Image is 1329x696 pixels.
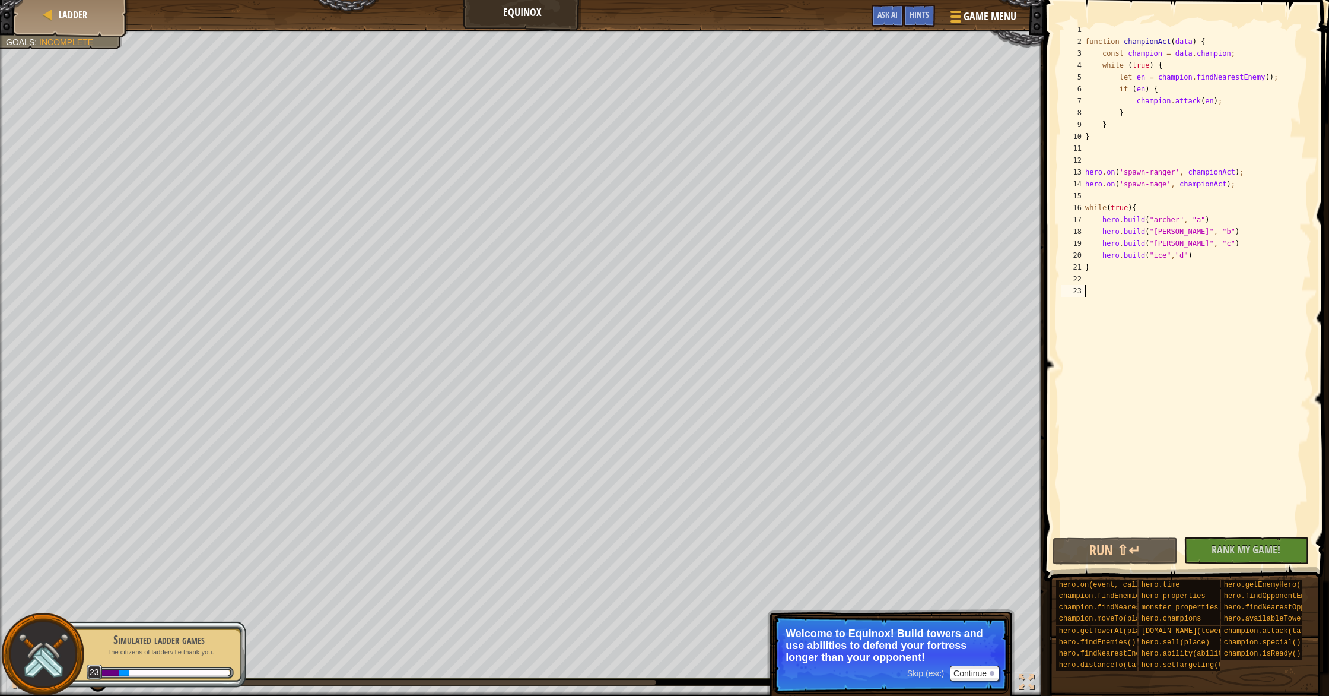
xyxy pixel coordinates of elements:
div: 16 [1061,202,1085,214]
div: 9 [1061,119,1085,131]
span: hero.on(event, callback) [1059,581,1162,589]
span: Incomplete [39,37,93,47]
span: 23 [87,665,103,681]
span: hero.time [1142,581,1180,589]
div: 7 [1061,95,1085,107]
span: champion.special() [1224,638,1301,647]
div: 5 [1061,71,1085,83]
span: hero.getEnemyHero() [1224,581,1305,589]
p: Welcome to Equinox! Build towers and use abilities to defend your fortress longer than your oppon... [786,628,996,663]
span: champion.isReady() [1224,650,1301,658]
div: 23 [1061,285,1085,297]
div: 14 [1061,178,1085,190]
span: hero.ability(abilityName, abilityArgument) [1142,650,1321,658]
div: 11 [1061,143,1085,154]
img: swords.png [16,628,70,682]
div: 20 [1061,249,1085,261]
span: Hints [910,9,929,20]
span: hero.availableTowerTypes [1224,615,1327,623]
p: The citizens of ladderville thank you. [84,648,234,657]
span: hero.sell(place) [1142,638,1210,647]
div: Simulated ladder games [84,631,234,648]
div: 17 [1061,214,1085,226]
button: Game Menu [941,5,1023,33]
span: Game Menu [964,9,1016,24]
div: 3 [1061,48,1085,59]
button: Ask AI [872,5,904,27]
div: 22 [1061,273,1085,285]
button: Toggle fullscreen [1015,672,1038,696]
button: Rank My Game! [1184,537,1309,564]
div: 8 [1061,107,1085,119]
div: 21 [1061,261,1085,273]
span: hero properties [1142,592,1206,600]
span: [DOMAIN_NAME](towerType, place) [1142,627,1274,635]
div: 15 [1061,190,1085,202]
span: monster properties [1142,603,1219,612]
span: hero.champions [1142,615,1201,623]
div: 19 [1061,238,1085,249]
span: hero.getTowerAt(place) [1059,627,1153,635]
span: champion.findEnemies() [1059,592,1153,600]
div: 12 [1061,154,1085,166]
span: champion.attack(target) [1224,627,1322,635]
a: Ladder [55,8,87,21]
span: champion.findNearestEnemy() [1059,603,1174,612]
div: 10 [1061,131,1085,143]
span: hero.findNearestEnemy() [1059,650,1158,658]
span: Ladder [59,8,87,21]
button: Continue [950,666,999,681]
span: hero.findEnemies() [1059,638,1136,647]
div: 6 [1061,83,1085,95]
div: 18 [1061,226,1085,238]
span: Rank My Game! [1212,542,1280,557]
div: 1 [1061,24,1085,36]
div: 2 [1061,36,1085,48]
span: hero.setTargeting(tower, targetingType) [1142,661,1308,669]
div: 4 [1061,59,1085,71]
div: 13 [1061,166,1085,178]
span: champion.moveTo(place) [1059,615,1153,623]
span: hero.distanceTo(target) [1059,661,1158,669]
span: Goals [6,37,34,47]
span: Ask AI [877,9,898,20]
span: : [34,37,39,47]
span: Skip (esc) [907,669,944,678]
button: Run ⇧↵ [1053,537,1178,565]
